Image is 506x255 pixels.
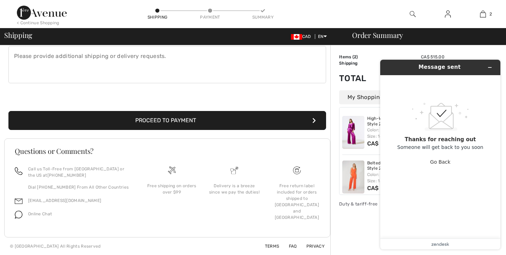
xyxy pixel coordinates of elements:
[252,14,273,20] div: Summary
[291,34,314,39] span: CAD
[15,167,22,175] img: call
[439,10,456,19] a: Sign In
[146,183,197,195] div: Free shipping on orders over $99
[10,243,101,249] div: © [GEOGRAPHIC_DATA] All Rights Reserved
[339,201,445,207] div: Duty & tariff-free | Uninterrupted shipping
[28,198,101,203] a: [EMAIL_ADDRESS][DOMAIN_NAME]
[367,171,442,184] div: Color: Orange Size: 18
[47,173,86,178] a: [PHONE_NUMBER]
[480,10,486,18] img: My Bag
[17,20,59,26] div: < Continue Shopping
[318,34,327,39] span: EN
[354,54,356,59] span: 2
[339,60,377,66] td: Shipping
[489,11,492,17] span: 2
[16,5,31,11] span: Help
[466,10,500,18] a: 2
[410,10,416,18] img: search the website
[147,14,168,20] div: Shipping
[15,197,22,205] img: email
[339,54,377,60] td: Items ( )
[367,116,442,127] a: High-Waisted Wide-Leg Trousers Style 233785
[28,166,132,178] p: Call us Toll-Free from [GEOGRAPHIC_DATA] or the US at
[342,116,364,149] img: High-Waisted Wide-Leg Trousers Style 233785
[344,32,502,39] div: Order Summary
[200,14,221,20] div: Payment
[377,54,445,60] td: CA$ 515.00
[342,161,364,194] img: Belted Sleeveless Jumpsuit Style 251179
[209,183,260,195] div: Delivery is a breeze since we pay the duties!
[17,6,67,20] img: 1ère Avenue
[367,127,442,139] div: Color: Empress Size: 16
[8,111,326,130] button: Proceed to Payment
[367,185,392,191] span: CA$ 300
[257,244,279,249] a: Terms
[271,183,323,221] div: Free return label included for orders shipped to [GEOGRAPHIC_DATA] and [GEOGRAPHIC_DATA]
[168,166,176,174] img: Free shipping on orders over $99
[280,244,297,249] a: FAQ
[15,211,22,218] img: chat
[298,244,325,249] a: Privacy
[231,166,238,174] img: Delivery is a breeze since we pay the duties!
[293,166,301,174] img: Free shipping on orders over $99
[4,32,32,39] span: Shipping
[291,34,302,40] img: Canadian Dollar
[28,184,132,190] p: Dial [PHONE_NUMBER] From All Other Countries
[445,10,451,18] img: My Info
[367,140,390,147] span: CA$ 215
[28,211,52,216] span: Online Chat
[367,161,442,171] a: Belted Sleeveless Jumpsuit Style 251179
[375,54,506,255] iframe: Find more information here
[15,148,320,155] h3: Questions or Comments?
[339,66,377,90] td: Total
[339,90,445,104] div: My Shopping Bag ( Items)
